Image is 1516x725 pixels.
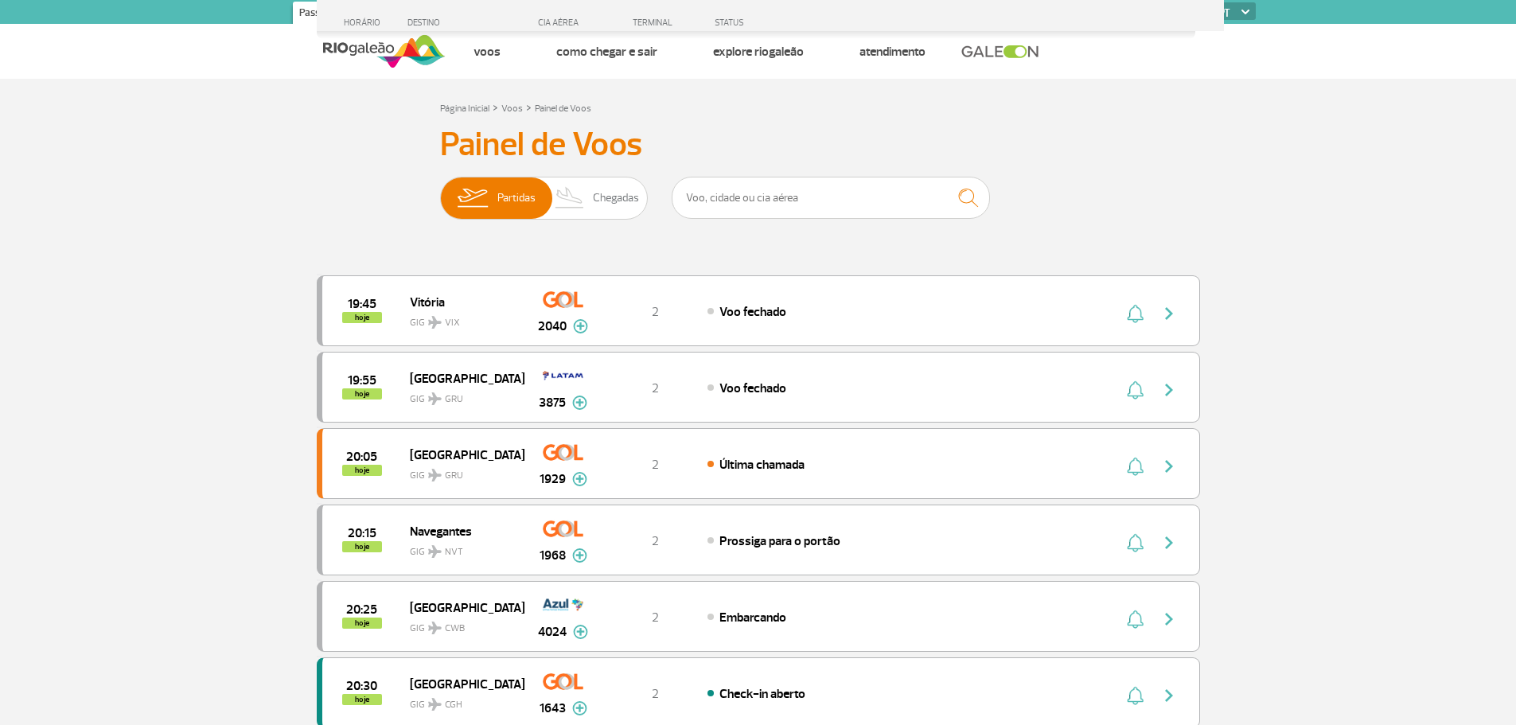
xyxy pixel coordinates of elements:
img: mais-info-painel-voo.svg [572,472,587,486]
span: 2025-09-29 19:55:00 [348,375,376,386]
span: NVT [445,545,463,559]
img: slider-desembarque [547,177,594,219]
img: seta-direita-painel-voo.svg [1159,686,1179,705]
span: 2 [652,380,659,396]
span: CWB [445,622,465,636]
span: 2025-09-29 20:30:00 [346,680,377,692]
span: CGH [445,698,462,712]
img: mais-info-painel-voo.svg [573,319,588,333]
img: mais-info-painel-voo.svg [572,701,587,715]
img: mais-info-painel-voo.svg [573,625,588,639]
span: Navegantes [410,520,512,541]
span: 2 [652,533,659,549]
img: sino-painel-voo.svg [1127,304,1144,323]
img: destiny_airplane.svg [428,392,442,405]
img: destiny_airplane.svg [428,545,442,558]
span: [GEOGRAPHIC_DATA] [410,673,512,694]
span: Última chamada [719,457,805,473]
img: slider-embarque [447,177,497,219]
span: Vitória [410,291,512,312]
span: 2025-09-29 20:15:00 [348,528,376,539]
span: GIG [410,460,512,483]
span: hoje [342,465,382,476]
a: Painel de Voos [535,103,591,115]
a: Passageiros [293,2,358,27]
a: Voos [501,103,523,115]
a: Página Inicial [440,103,489,115]
img: sino-painel-voo.svg [1127,457,1144,476]
span: Embarcando [719,610,786,626]
span: 2 [652,304,659,320]
span: GIG [410,613,512,636]
span: 2025-09-29 20:05:00 [346,451,377,462]
span: 2040 [538,317,567,336]
span: VIX [445,316,460,330]
span: [GEOGRAPHIC_DATA] [410,368,512,388]
img: mais-info-painel-voo.svg [572,396,587,410]
span: 4024 [538,622,567,641]
img: destiny_airplane.svg [428,698,442,711]
a: > [493,98,498,116]
div: HORÁRIO [322,18,408,28]
span: 2 [652,610,659,626]
img: seta-direita-painel-voo.svg [1159,380,1179,400]
img: seta-direita-painel-voo.svg [1159,533,1179,552]
a: Explore RIOgaleão [713,44,804,60]
span: 1968 [540,546,566,565]
span: Voo fechado [719,380,786,396]
span: 2 [652,457,659,473]
img: seta-direita-painel-voo.svg [1159,304,1179,323]
div: TERMINAL [603,18,707,28]
img: sino-painel-voo.svg [1127,686,1144,705]
span: GIG [410,307,512,330]
input: Voo, cidade ou cia aérea [672,177,990,219]
img: sino-painel-voo.svg [1127,533,1144,552]
span: 3875 [539,393,566,412]
span: GRU [445,392,463,407]
h3: Painel de Voos [440,125,1077,165]
span: hoje [342,312,382,323]
img: seta-direita-painel-voo.svg [1159,610,1179,629]
span: 2025-09-29 19:45:00 [348,298,376,310]
img: mais-info-painel-voo.svg [572,548,587,563]
span: hoje [342,694,382,705]
a: Voos [474,44,501,60]
span: [GEOGRAPHIC_DATA] [410,444,512,465]
span: 1643 [540,699,566,718]
span: hoje [342,388,382,400]
img: seta-direita-painel-voo.svg [1159,457,1179,476]
span: Prossiga para o portão [719,533,840,549]
div: STATUS [707,18,836,28]
a: > [526,98,532,116]
img: destiny_airplane.svg [428,622,442,634]
span: 2025-09-29 20:25:00 [346,604,377,615]
span: GIG [410,689,512,712]
span: Partidas [497,177,536,219]
span: Voo fechado [719,304,786,320]
img: destiny_airplane.svg [428,316,442,329]
div: DESTINO [407,18,524,28]
span: GRU [445,469,463,483]
span: GIG [410,384,512,407]
a: Como chegar e sair [556,44,657,60]
img: sino-painel-voo.svg [1127,380,1144,400]
span: 1929 [540,470,566,489]
div: CIA AÉREA [524,18,603,28]
span: hoje [342,541,382,552]
span: 2 [652,686,659,702]
span: Check-in aberto [719,686,805,702]
span: [GEOGRAPHIC_DATA] [410,597,512,618]
img: sino-painel-voo.svg [1127,610,1144,629]
img: destiny_airplane.svg [428,469,442,481]
span: Chegadas [593,177,639,219]
span: GIG [410,536,512,559]
span: hoje [342,618,382,629]
a: Atendimento [859,44,926,60]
